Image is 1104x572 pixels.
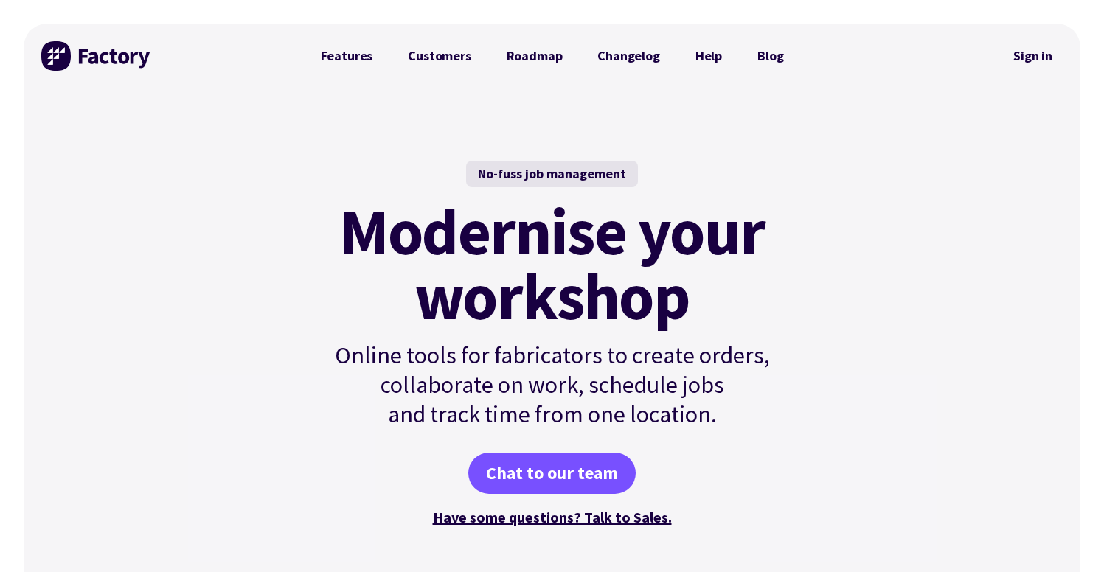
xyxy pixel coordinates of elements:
[339,199,765,329] mark: Modernise your workshop
[303,341,802,429] p: Online tools for fabricators to create orders, collaborate on work, schedule jobs and track time ...
[580,41,677,71] a: Changelog
[41,41,152,71] img: Factory
[433,508,672,526] a: Have some questions? Talk to Sales.
[303,41,802,71] nav: Primary Navigation
[303,41,391,71] a: Features
[1003,39,1063,73] nav: Secondary Navigation
[466,161,638,187] div: No-fuss job management
[740,41,801,71] a: Blog
[390,41,488,71] a: Customers
[1030,501,1104,572] iframe: Chat Widget
[678,41,740,71] a: Help
[489,41,580,71] a: Roadmap
[1003,39,1063,73] a: Sign in
[468,453,636,494] a: Chat to our team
